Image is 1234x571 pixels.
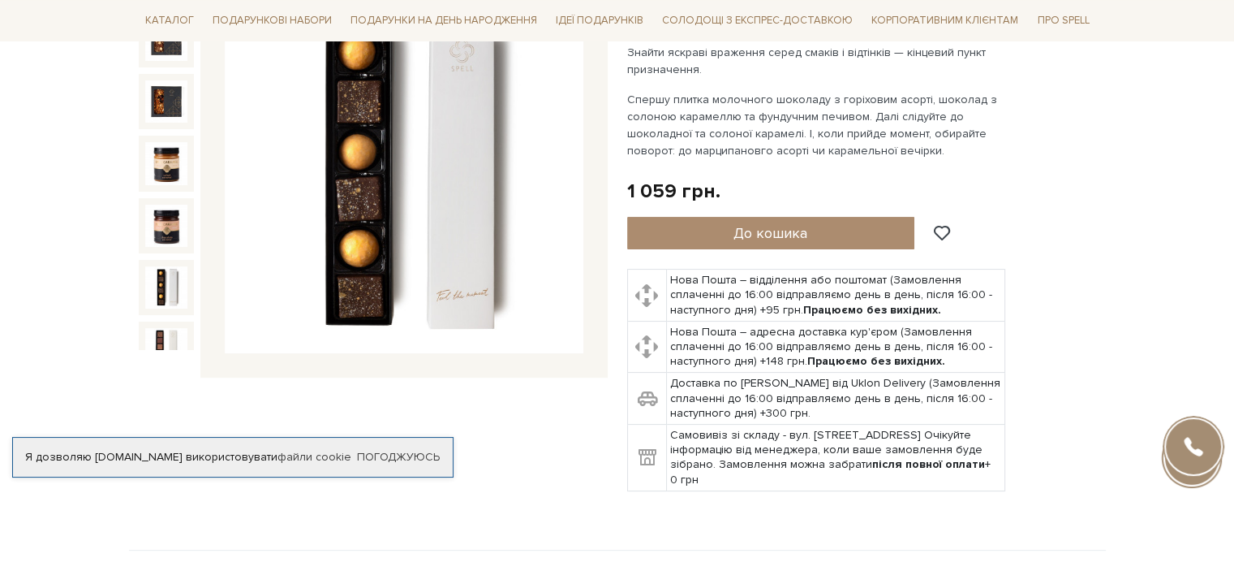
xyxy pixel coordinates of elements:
[865,6,1025,34] a: Корпоративним клієнтам
[733,224,807,242] span: До кошика
[344,8,544,33] span: Подарунки на День народження
[277,450,351,464] a: файли cookie
[627,44,1008,78] p: Знайти яскраві враження серед смаків і відтінків — кінцевий пункт призначення.
[549,8,650,33] span: Ідеї подарунків
[145,142,187,184] img: Подарунок Провідник вражень
[145,328,187,370] img: Подарунок Провідник вражень
[627,217,915,249] button: До кошика
[872,457,985,471] b: після повної оплати
[666,373,1004,425] td: Доставка по [PERSON_NAME] від Uklon Delivery (Замовлення сплаченні до 16:00 відправляємо день в д...
[145,80,187,123] img: Подарунок Провідник вражень
[206,8,338,33] span: Подарункові набори
[145,266,187,309] img: Подарунок Провідник вражень
[357,450,440,465] a: Погоджуюсь
[656,6,859,34] a: Солодощі з експрес-доставкою
[627,91,1008,159] p: Спершу плитка молочного шоколаду з горіховим асорті, шоколад з солоною карамеллю та фундучним печ...
[803,303,941,317] b: Працюємо без вихідних.
[145,205,187,247] img: Подарунок Провідник вражень
[807,354,945,368] b: Працюємо без вихідних.
[13,450,453,465] div: Я дозволяю [DOMAIN_NAME] використовувати
[666,321,1004,373] td: Нова Пошта – адресна доставка кур'єром (Замовлення сплаченні до 16:00 відправляємо день в день, п...
[666,270,1004,322] td: Нова Пошта – відділення або поштомат (Замовлення сплаченні до 16:00 відправляємо день в день, піс...
[666,425,1004,491] td: Самовивіз зі складу - вул. [STREET_ADDRESS] Очікуйте інформацію від менеджера, коли ваше замовлен...
[1030,8,1095,33] span: Про Spell
[139,8,200,33] span: Каталог
[627,179,720,204] div: 1 059 грн.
